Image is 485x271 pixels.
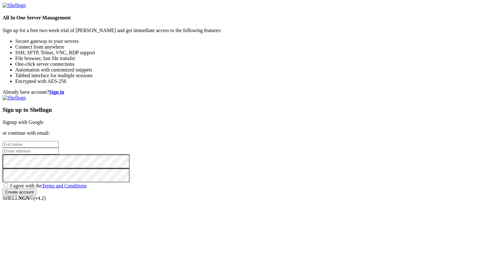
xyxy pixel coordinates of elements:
[3,130,482,136] p: or continue with email:
[3,189,36,195] input: Create account
[42,183,87,188] a: Terms and Conditions
[4,183,8,187] input: I agree with theTerms and Conditions
[34,195,46,201] span: 4.2.0
[3,195,46,201] span: SHELL ©
[3,28,482,33] p: Sign up for a free two-week trial of [PERSON_NAME] and get immediate access to the following feat...
[3,15,482,21] h4: All In One Server Management
[18,195,30,201] b: NGN
[15,73,482,78] li: Tabbed interface for multiple sessions
[15,38,482,44] li: Secure gateway to your servers
[15,44,482,50] li: Connect from anywhere
[3,119,44,125] a: Signup with Google
[3,141,59,148] input: Full name
[15,50,482,56] li: SSH, SFTP, Telnet, VNC, RDP support
[3,148,59,154] input: Email address
[15,61,482,67] li: One-click server connections
[3,95,26,101] img: Shellngn
[3,106,482,113] h3: Sign up to Shellngn
[3,3,26,8] img: Shellngn
[49,89,64,95] a: Sign in
[15,67,482,73] li: Automation with customized snippets
[15,78,482,84] li: Encrypted with AES-256
[15,56,482,61] li: File browser, fast file transfer
[3,89,482,95] div: Already have account?
[10,183,87,188] span: I agree with the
